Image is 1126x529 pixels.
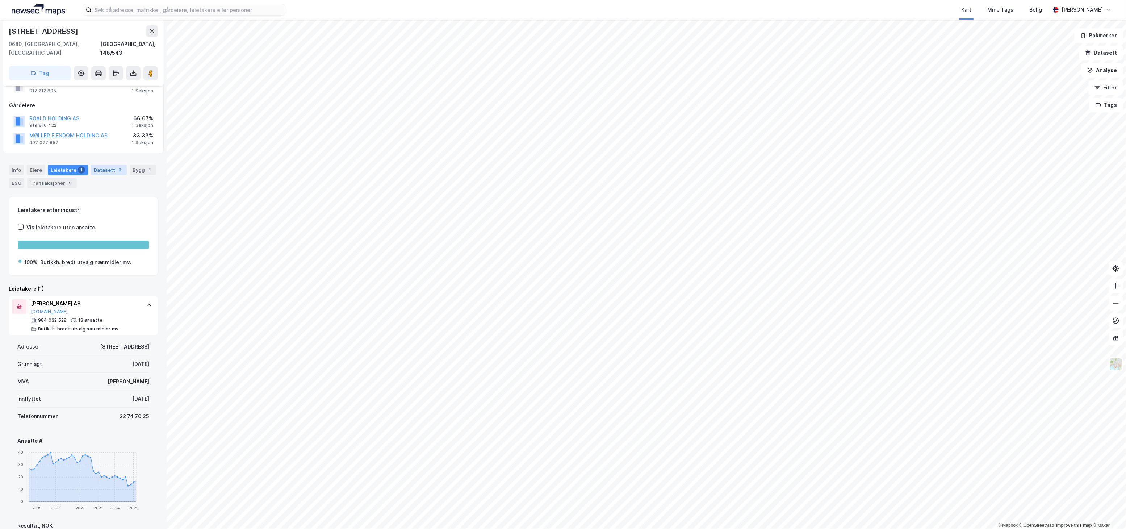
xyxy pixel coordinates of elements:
[987,5,1013,14] div: Mine Tags
[29,122,56,128] div: 919 816 422
[18,475,23,479] tspan: 20
[31,299,139,308] div: [PERSON_NAME] AS
[51,506,61,510] tspan: 2020
[9,165,24,175] div: Info
[117,166,124,174] div: 3
[130,165,156,175] div: Bygg
[9,284,158,293] div: Leietakere (1)
[129,506,138,510] tspan: 2025
[31,309,68,315] button: [DOMAIN_NAME]
[110,506,120,510] tspan: 2024
[1081,63,1123,78] button: Analyse
[17,360,42,368] div: Grunnlagt
[1056,523,1092,528] a: Improve this map
[100,342,149,351] div: [STREET_ADDRESS]
[9,178,24,188] div: ESG
[1074,28,1123,43] button: Bokmerker
[27,165,45,175] div: Eiere
[40,258,131,267] div: Butikkh. bredt utvalg nær.midler mv.
[132,140,153,146] div: 1 Seksjon
[1089,98,1123,112] button: Tags
[78,166,85,174] div: 1
[132,114,153,123] div: 66.67%
[18,450,23,454] tspan: 40
[9,40,100,57] div: 0680, [GEOGRAPHIC_DATA], [GEOGRAPHIC_DATA]
[17,342,38,351] div: Adresse
[17,377,29,386] div: MVA
[1088,80,1123,95] button: Filter
[961,5,971,14] div: Kart
[29,88,56,94] div: 917 212 805
[9,101,158,110] div: Gårdeiere
[78,317,102,323] div: 18 ansatte
[9,66,71,80] button: Tag
[24,258,37,267] div: 100%
[1019,523,1054,528] a: OpenStreetMap
[38,326,120,332] div: Butikkh. bredt utvalg nær.midler mv.
[48,165,88,175] div: Leietakere
[1090,494,1126,529] iframe: Chat Widget
[998,523,1018,528] a: Mapbox
[132,360,149,368] div: [DATE]
[29,140,58,146] div: 997 077 857
[1079,46,1123,60] button: Datasett
[18,462,23,467] tspan: 30
[38,317,67,323] div: 984 032 528
[100,40,158,57] div: [GEOGRAPHIC_DATA], 148/543
[18,206,149,214] div: Leietakere etter industri
[132,131,153,140] div: 33.33%
[132,395,149,403] div: [DATE]
[27,178,77,188] div: Transaksjoner
[67,179,74,187] div: 9
[1062,5,1103,14] div: [PERSON_NAME]
[1109,357,1123,371] img: Z
[21,499,23,504] tspan: 0
[26,223,95,232] div: Vis leietakere uten ansatte
[91,165,127,175] div: Datasett
[32,506,42,510] tspan: 2019
[9,25,80,37] div: [STREET_ADDRESS]
[132,88,153,94] div: 1 Seksjon
[17,412,58,421] div: Telefonnummer
[92,4,285,15] input: Søk på adresse, matrikkel, gårdeiere, leietakere eller personer
[17,395,41,403] div: Innflyttet
[75,506,85,510] tspan: 2021
[12,4,65,15] img: logo.a4113a55bc3d86da70a041830d287a7e.svg
[1029,5,1042,14] div: Bolig
[132,122,153,128] div: 1 Seksjon
[146,166,154,174] div: 1
[17,437,149,445] div: Ansatte #
[108,377,149,386] div: [PERSON_NAME]
[120,412,149,421] div: 22 74 70 25
[19,487,23,491] tspan: 10
[93,506,104,510] tspan: 2022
